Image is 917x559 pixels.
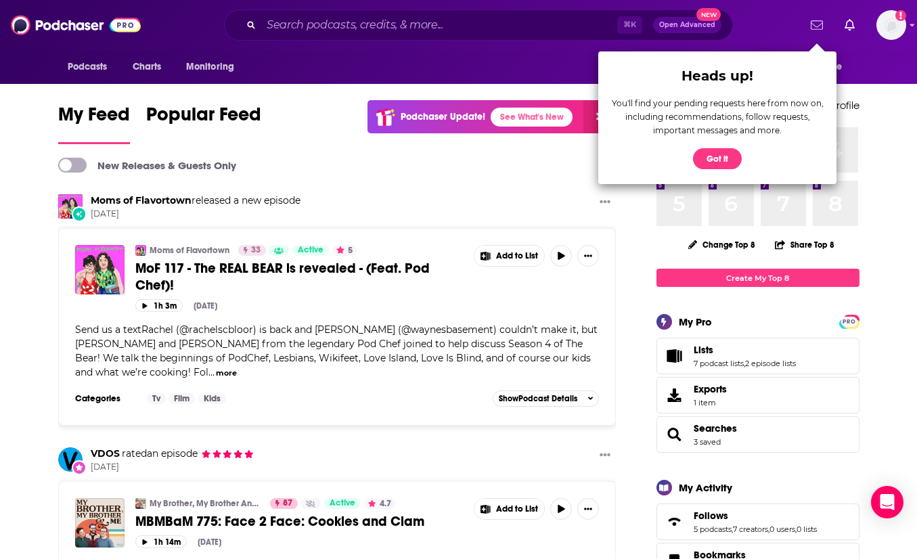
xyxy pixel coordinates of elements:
h3: released a new episode [91,194,300,207]
a: VDOS [91,447,120,460]
span: PRO [841,317,857,327]
span: 1 item [694,398,727,407]
img: MoF 117 - The REAL BEAR is revealed - (Feat. Pod Chef)! [75,245,125,294]
span: Exports [694,383,727,395]
button: Change Top 8 [680,236,764,253]
span: , [744,359,745,368]
div: New Episode [72,206,87,221]
a: Show notifications dropdown [805,14,828,37]
span: My Feed [58,103,130,134]
a: Lists [694,344,796,356]
a: Moms of Flavortown [91,194,192,206]
span: MBMBaM 775: Face 2 Face: Cookies and Clam [135,513,424,530]
span: rated [122,447,147,460]
button: Share Top 8 [774,231,835,258]
div: [DATE] [194,301,217,311]
span: 87 [283,497,292,510]
a: 7 podcast lists [694,359,744,368]
span: Exports [661,386,688,405]
span: Active [298,244,323,257]
button: open menu [177,54,252,80]
a: MoF 117 - The REAL BEAR is revealed - (Feat. Pod Chef)! [135,260,464,294]
span: Add to List [496,251,538,261]
svg: Add a profile image [895,10,906,21]
button: Show More Button [594,447,616,464]
div: You'll find your pending requests here from now on, including recommendations, follow requests, i... [609,97,826,137]
a: 7 creators [733,524,768,534]
button: Show More Button [577,245,599,267]
a: Follows [661,512,688,531]
button: 4.7 [364,498,395,509]
input: Search podcasts, credits, & more... [261,14,617,36]
a: Charts [124,54,170,80]
a: Kids [198,393,226,404]
a: MBMBaM 775: Face 2 Face: Cookies and Clam [135,513,464,530]
a: PRO [841,316,857,326]
span: Searches [656,416,859,453]
img: User Profile [876,10,906,40]
span: [DATE] [91,462,254,473]
button: Show More Button [474,246,545,266]
span: Lists [656,338,859,374]
a: My Feed [58,103,130,144]
span: Follows [656,504,859,540]
button: Open AdvancedNew [653,17,721,33]
span: [DATE] [91,208,300,220]
button: ShowPodcast Details [493,390,600,407]
button: 5 [332,245,357,256]
p: Podchaser Update! [401,111,485,122]
button: open menu [58,54,125,80]
span: an episode [120,447,198,460]
a: Follows [694,510,817,522]
h3: Categories [75,393,136,404]
a: Create My Top 8 [656,269,859,287]
button: 1h 14m [135,535,187,548]
img: Moms of Flavortown [135,245,146,256]
span: MoF 117 - The REAL BEAR is revealed - (Feat. Pod Chef)! [135,260,430,294]
span: Active [330,497,355,510]
span: , [732,524,733,534]
span: Add to List [496,504,538,514]
button: Show profile menu [876,10,906,40]
div: My Activity [679,481,732,494]
span: New [696,8,721,21]
a: Active [292,245,329,256]
a: 0 lists [797,524,817,534]
a: My Brother, My Brother And Me [150,498,261,509]
span: Send us a textRachel (@rachelscbloor) is back and [PERSON_NAME] (@waynesbasement) couldn’t make i... [75,323,598,378]
img: My Brother, My Brother And Me [135,498,146,509]
a: Searches [694,422,737,434]
div: [DATE] [198,537,221,547]
a: 5 podcasts [694,524,732,534]
span: Monitoring [186,58,234,76]
button: Show More Button [577,498,599,520]
span: Popular Feed [146,103,261,134]
span: ⌘ K [617,16,642,34]
div: Open Intercom Messenger [871,486,903,518]
img: VDOS [58,447,83,472]
span: ... [208,366,215,378]
button: Show More Button [474,499,545,519]
span: Show Podcast Details [499,394,577,403]
a: 33 [238,245,266,256]
a: Film [169,393,195,404]
span: Logged in as WorldWide452 [876,10,906,40]
a: Tv [147,393,166,404]
button: more [216,367,237,379]
a: 3 saved [694,437,721,447]
span: Open Advanced [659,22,715,28]
span: Podcasts [68,58,108,76]
button: 1h 3m [135,299,183,312]
div: My Pro [679,315,712,328]
a: Popular Feed [146,103,261,144]
img: MBMBaM 775: Face 2 Face: Cookies and Clam [75,498,125,547]
img: Moms of Flavortown [58,194,83,219]
span: , [795,524,797,534]
img: Podchaser - Follow, Share and Rate Podcasts [11,12,141,38]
